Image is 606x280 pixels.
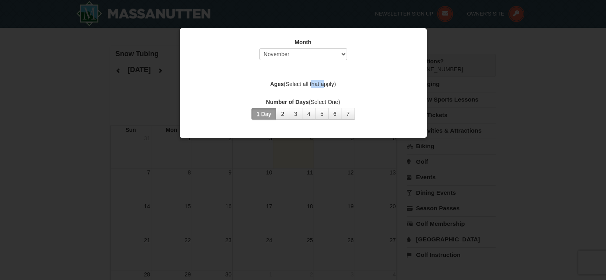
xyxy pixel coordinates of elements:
button: 2 [276,108,289,120]
button: 3 [289,108,302,120]
button: 7 [341,108,355,120]
button: 4 [302,108,316,120]
button: 6 [328,108,342,120]
strong: Ages [270,81,284,87]
strong: Number of Days [266,99,309,105]
button: 1 Day [251,108,277,120]
label: (Select all that apply) [190,80,417,88]
strong: Month [295,39,312,45]
label: (Select One) [190,98,417,106]
button: 5 [315,108,329,120]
